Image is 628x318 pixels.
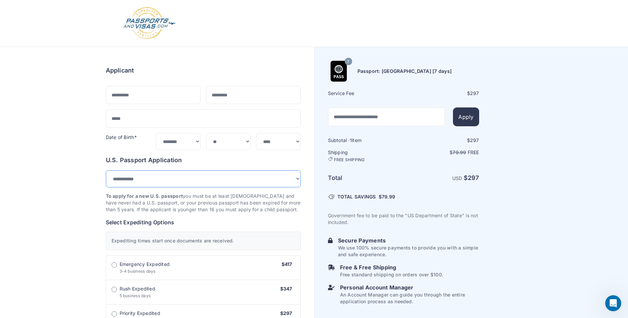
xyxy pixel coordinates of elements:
span: $347 [280,286,292,291]
h6: Service Fee [328,90,403,97]
div: $ [404,90,479,97]
span: $ [379,193,395,200]
h6: Select Expediting Options [106,218,301,226]
p: Government fee to be paid to the "US Department of State" is not included. [328,212,479,226]
h6: U.S. Passport Application [106,155,301,165]
span: 297 [468,174,479,181]
span: TOTAL SAVINGS [337,193,376,200]
h6: Subtotal · item [328,137,403,144]
p: Free standard shipping on orders over $100. [340,271,443,278]
span: 7 [347,57,349,66]
span: 1 [350,137,352,143]
span: $417 [282,261,292,267]
span: USD [452,175,462,181]
p: An Account Manager can guide you through the entire application process as needed. [340,291,479,305]
h6: Personal Account Manager [340,283,479,291]
button: Apply [453,107,479,126]
p: $ [404,149,479,156]
span: 297 [470,137,479,143]
span: Priority Expedited [120,310,160,317]
img: Logo [123,7,176,40]
span: 79.99 [382,194,395,199]
span: 79.99 [453,149,466,155]
h6: Applicant [106,66,134,75]
h6: Free & Free Shipping [340,263,443,271]
span: Rush Expedited [120,285,155,292]
h6: Secure Payments [338,236,479,244]
span: 297 [470,90,479,96]
span: FREE SHIPPING [334,157,365,163]
img: Product Name [328,61,349,82]
div: $ [404,137,479,144]
span: $297 [280,310,292,316]
label: Date of Birth* [106,134,137,140]
span: Free [468,149,479,155]
p: you must be at least [DEMOGRAPHIC_DATA] and have never had a U.S. passport, or your previous pass... [106,193,301,213]
div: Expediting times start once documents are received. [106,232,301,250]
h6: Total [328,173,403,183]
span: Emergency Expedited [120,261,170,268]
span: 5 business days [120,293,151,298]
h6: Passport: [GEOGRAPHIC_DATA] [7 days] [358,68,452,75]
h6: Shipping [328,149,403,163]
iframe: Intercom live chat [605,295,621,311]
strong: $ [464,174,479,181]
strong: To apply for a new U.S. passport [106,193,183,199]
p: We use 100% secure payments to provide you with a simple and safe experience. [338,244,479,258]
span: 3-4 business days [120,269,156,274]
